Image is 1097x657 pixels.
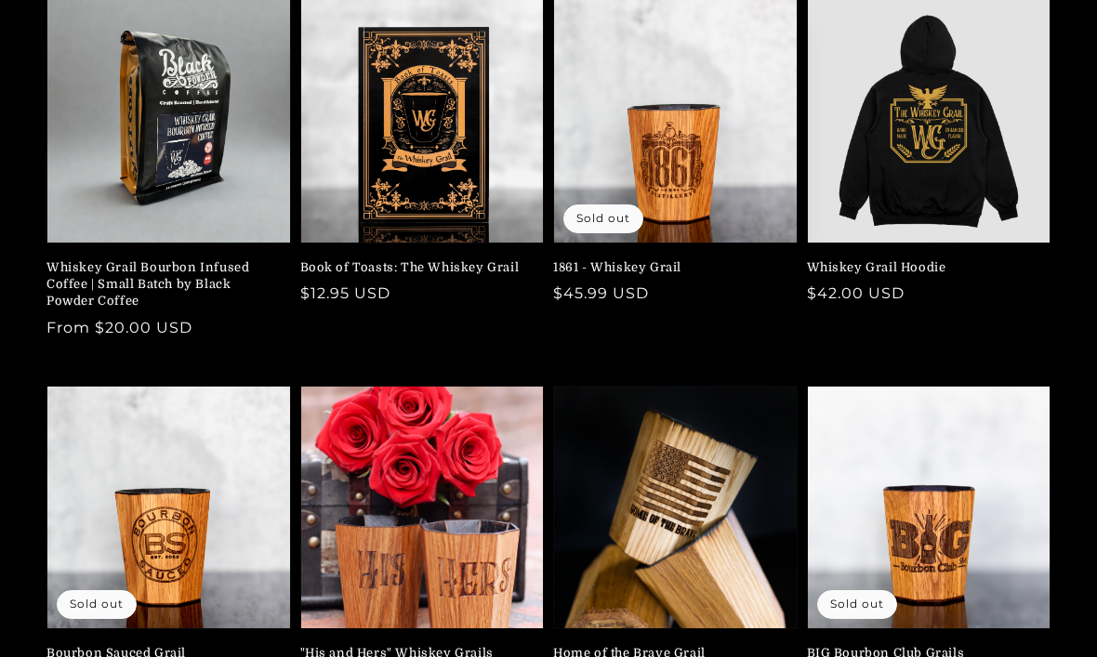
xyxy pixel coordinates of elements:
a: 1861 - Whiskey Grail [553,259,786,276]
a: Whiskey Grail Hoodie [807,259,1040,276]
a: Whiskey Grail Bourbon Infused Coffee | Small Batch by Black Powder Coffee [46,259,280,310]
a: Book of Toasts: The Whiskey Grail [300,259,534,276]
